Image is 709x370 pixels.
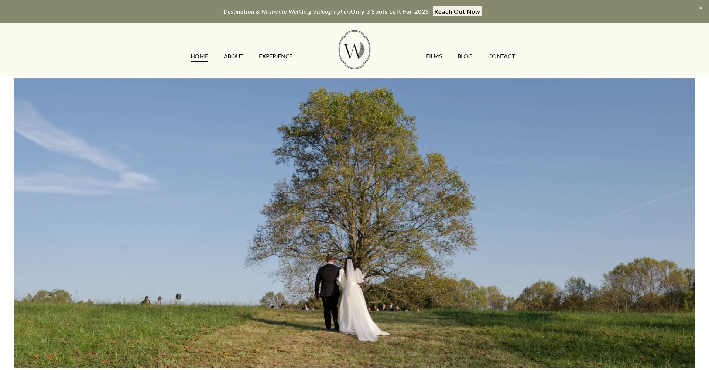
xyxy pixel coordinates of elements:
a: CONTACT [488,51,515,62]
img: Wild Fern Weddings [339,30,370,69]
a: ABOUT [224,51,243,62]
a: Blog [458,51,473,62]
a: HOME [191,51,208,62]
a: Reach Out Now [433,6,482,16]
a: EXPERIENCE [259,51,292,62]
a: FILMS [426,51,442,62]
strong: Reach Out Now [434,8,480,15]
